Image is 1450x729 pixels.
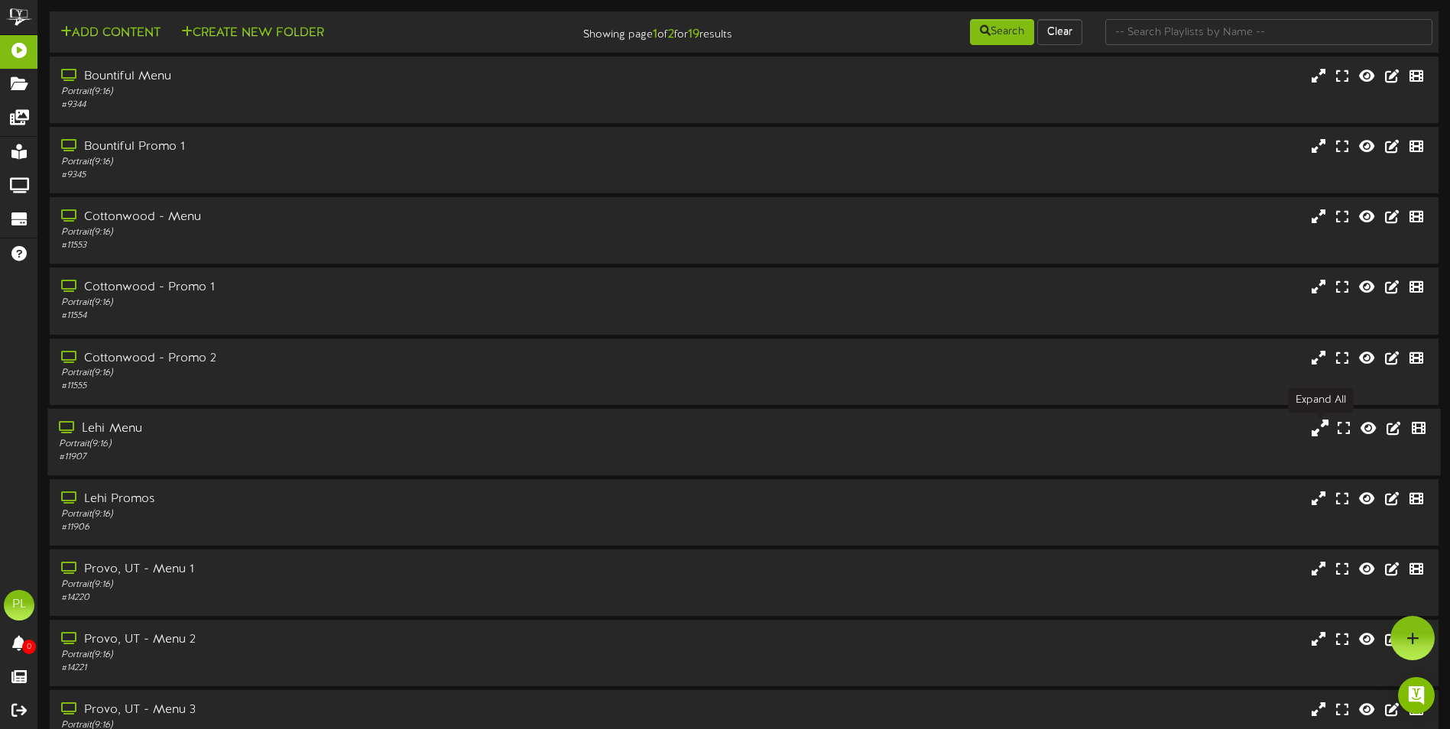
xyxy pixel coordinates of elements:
div: Cottonwood - Promo 2 [61,350,617,368]
button: Search [970,19,1034,45]
div: Open Intercom Messenger [1398,677,1435,714]
button: Create New Folder [177,24,329,43]
input: -- Search Playlists by Name -- [1105,19,1432,45]
div: # 11554 [61,309,617,322]
div: # 14220 [61,591,617,604]
button: Add Content [56,24,165,43]
div: # 9344 [61,99,617,112]
span: 0 [22,640,36,654]
div: Portrait ( 9:16 ) [61,578,617,591]
div: # 9345 [61,169,617,182]
strong: 19 [688,28,699,41]
div: # 11555 [61,380,617,393]
div: Showing page of for results [511,18,744,44]
div: Portrait ( 9:16 ) [61,86,617,99]
div: Cottonwood - Menu [61,209,617,226]
div: Portrait ( 9:16 ) [61,367,617,380]
div: Portrait ( 9:16 ) [61,508,617,521]
div: Portrait ( 9:16 ) [61,226,617,239]
div: Bountiful Menu [61,68,617,86]
div: Provo, UT - Menu 2 [61,631,617,649]
div: Provo, UT - Menu 3 [61,701,617,719]
div: # 11906 [61,521,617,534]
div: Lehi Promos [61,491,617,508]
div: Lehi Menu [59,420,616,438]
strong: 2 [668,28,674,41]
div: Portrait ( 9:16 ) [61,649,617,662]
div: Portrait ( 9:16 ) [61,296,617,309]
div: Provo, UT - Menu 1 [61,561,617,578]
div: # 11553 [61,239,617,252]
div: # 14221 [61,662,617,675]
div: Portrait ( 9:16 ) [61,156,617,169]
div: PL [4,590,34,620]
button: Clear [1037,19,1082,45]
div: Bountiful Promo 1 [61,138,617,156]
div: Portrait ( 9:16 ) [59,437,616,450]
strong: 1 [653,28,657,41]
div: Cottonwood - Promo 1 [61,279,617,296]
div: # 11907 [59,451,616,464]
